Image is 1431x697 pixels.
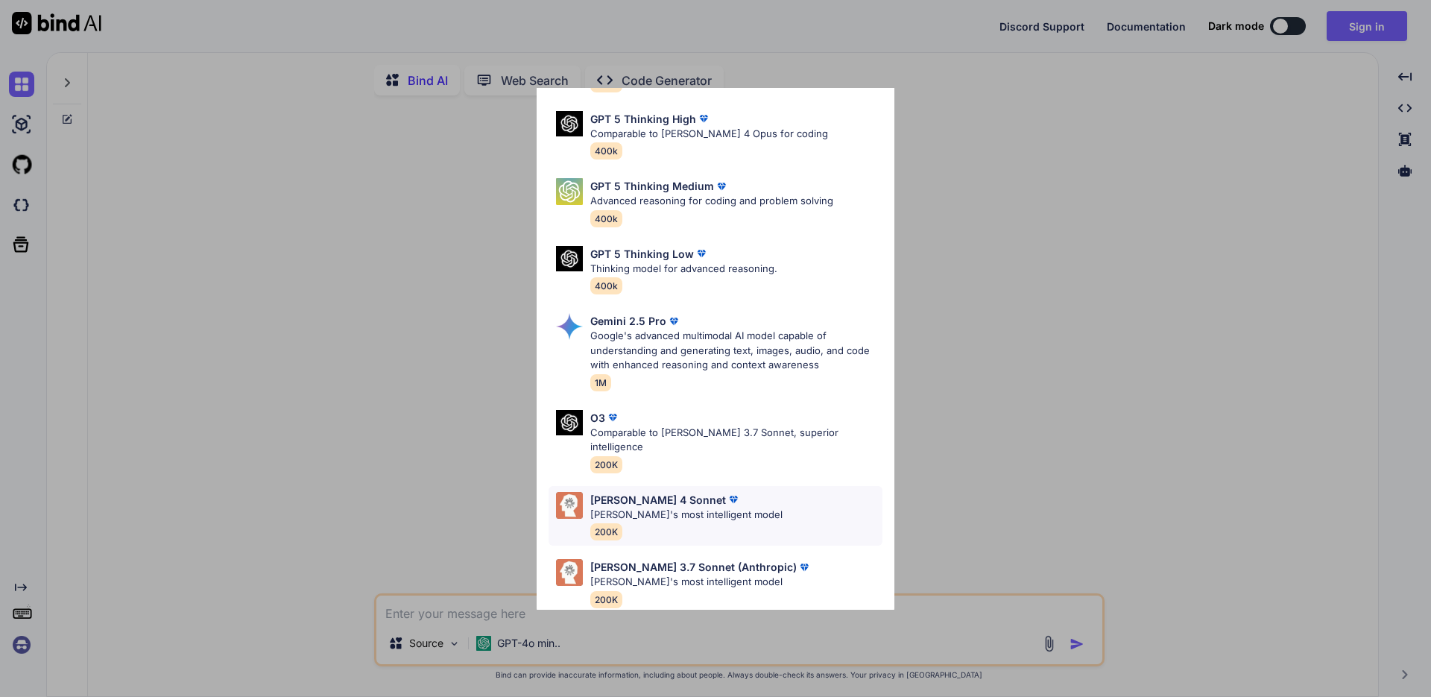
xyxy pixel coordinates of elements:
[797,560,812,575] img: premium
[590,591,622,608] span: 200K
[590,111,696,127] p: GPT 5 Thinking High
[590,313,666,329] p: Gemini 2.5 Pro
[556,410,583,436] img: Pick Models
[590,277,622,294] span: 400k
[590,523,622,540] span: 200K
[590,246,694,262] p: GPT 5 Thinking Low
[556,313,583,340] img: Pick Models
[590,508,783,523] p: [PERSON_NAME]'s most intelligent model
[590,210,622,227] span: 400k
[590,575,812,590] p: [PERSON_NAME]'s most intelligent model
[726,492,741,507] img: premium
[605,410,620,425] img: premium
[714,179,729,194] img: premium
[666,314,681,329] img: premium
[590,492,726,508] p: [PERSON_NAME] 4 Sonnet
[590,262,777,277] p: Thinking model for advanced reasoning.
[556,559,583,586] img: Pick Models
[590,559,797,575] p: [PERSON_NAME] 3.7 Sonnet (Anthropic)
[556,178,583,205] img: Pick Models
[556,111,583,137] img: Pick Models
[590,127,828,142] p: Comparable to [PERSON_NAME] 4 Opus for coding
[590,329,882,373] p: Google's advanced multimodal AI model capable of understanding and generating text, images, audio...
[590,178,714,194] p: GPT 5 Thinking Medium
[556,492,583,519] img: Pick Models
[590,410,605,426] p: O3
[590,426,882,455] p: Comparable to [PERSON_NAME] 3.7 Sonnet, superior intelligence
[590,374,611,391] span: 1M
[694,246,709,261] img: premium
[696,111,711,126] img: premium
[590,142,622,160] span: 400k
[590,194,833,209] p: Advanced reasoning for coding and problem solving
[590,456,622,473] span: 200K
[556,246,583,272] img: Pick Models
